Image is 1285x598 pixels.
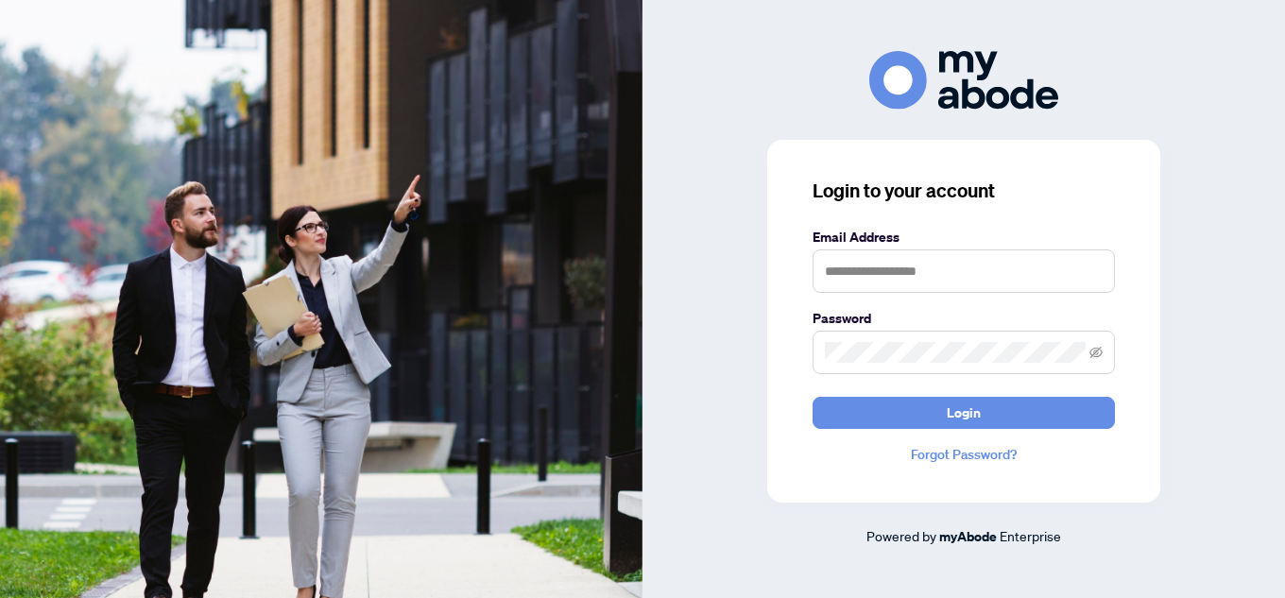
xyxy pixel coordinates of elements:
span: Powered by [866,527,936,544]
span: eye-invisible [1089,346,1103,359]
a: myAbode [939,526,997,547]
a: Forgot Password? [813,444,1115,465]
button: Login [813,397,1115,429]
h3: Login to your account [813,178,1115,204]
span: Enterprise [1000,527,1061,544]
img: ma-logo [869,51,1058,109]
label: Password [813,308,1115,329]
span: Login [947,398,981,428]
label: Email Address [813,227,1115,248]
